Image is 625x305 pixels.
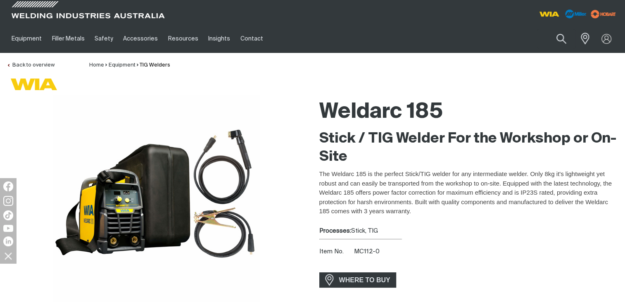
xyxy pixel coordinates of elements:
button: Search products [547,29,575,48]
img: Weldarc 185 [53,95,259,301]
a: Insights [203,24,235,53]
a: Equipment [109,62,135,68]
img: Instagram [3,196,13,206]
input: Product name or item number... [537,29,575,48]
nav: Breadcrumb [89,61,170,69]
h2: Stick / TIG Welder For the Workshop or On-Site [319,130,619,166]
img: Facebook [3,181,13,191]
img: YouTube [3,225,13,232]
span: Item No. [319,247,353,257]
a: Resources [163,24,203,53]
h1: Weldarc 185 [319,99,619,126]
div: Stick, TIG [319,226,619,236]
a: Home [89,62,104,68]
strong: Processes: [319,228,351,234]
a: WHERE TO BUY [319,272,397,288]
img: LinkedIn [3,236,13,246]
a: Filler Metals [47,24,89,53]
a: Contact [235,24,268,53]
span: MC112-0 [354,248,380,255]
a: Accessories [118,24,163,53]
nav: Main [7,24,466,53]
a: TIG Welders [140,62,170,68]
img: miller [588,8,618,20]
img: hide socials [1,249,15,263]
a: Safety [90,24,118,53]
p: The Weldarc 185 is the perfect Stick/TIG welder for any intermediate welder. Only 8kg it's lightw... [319,169,619,216]
img: TikTok [3,210,13,220]
a: Equipment [7,24,47,53]
span: WHERE TO BUY [334,274,396,287]
a: Back to overview of TIG Welders [7,62,55,68]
